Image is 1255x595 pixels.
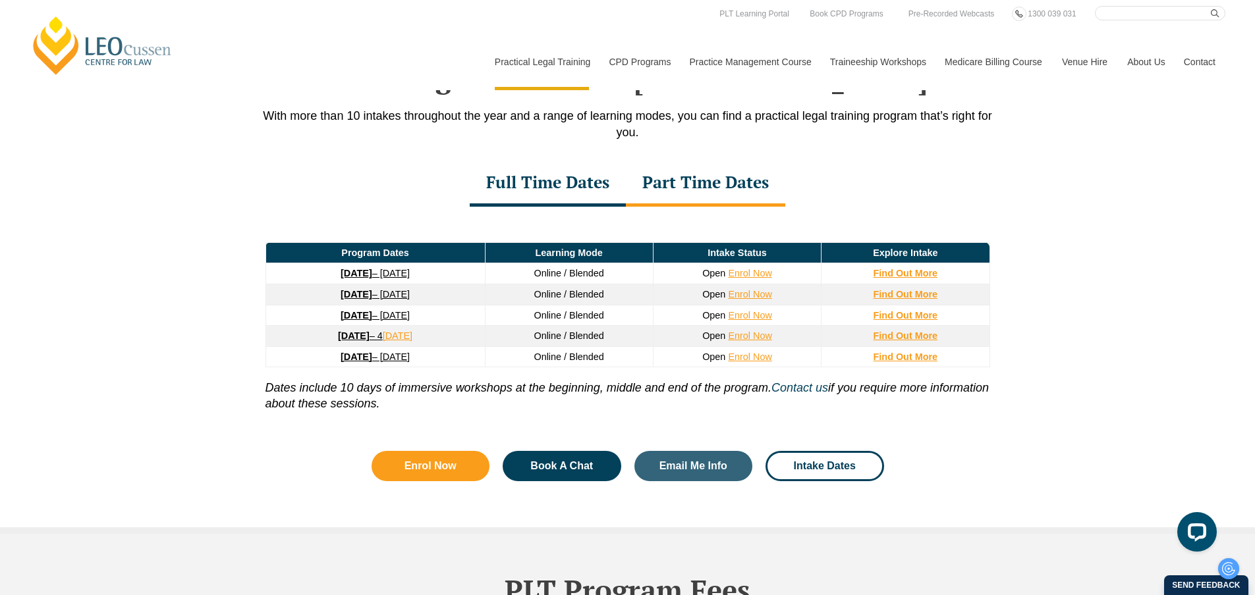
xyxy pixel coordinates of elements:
[404,461,457,471] span: Enrol Now
[534,351,603,362] span: Online / Blended
[659,461,727,471] span: Email Me Info
[935,34,1052,90] a: Medicare Billing Course
[534,289,603,299] span: Online / Blended
[702,289,725,299] span: Open
[822,242,990,263] td: Explore Intake
[702,351,725,362] span: Open
[341,310,410,321] a: [DATE]– [DATE]
[634,451,753,481] a: Email Me Info
[341,351,372,362] strong: [DATE]
[728,351,771,362] a: Enrol Now
[728,310,771,321] a: Enrol Now
[30,14,175,76] a: [PERSON_NAME] Centre for Law
[470,161,626,207] div: Full Time Dates
[874,268,938,278] a: Find Out More
[252,108,1003,141] p: With more than 10 intakes throughout the year and a range of learning modes, you can find a pract...
[653,242,821,263] td: Intake Status
[341,351,410,362] a: [DATE]– [DATE]
[874,289,938,299] a: Find Out More
[716,7,793,21] a: PLT Learning Portal
[806,7,886,21] a: Book CPD Programs
[1174,34,1225,90] a: Contact
[265,367,990,411] p: . if you require more information about these sessions.
[1167,507,1222,562] iframe: LiveChat chat widget
[265,381,768,394] i: Dates include 10 days of immersive workshops at the beginning, middle and end of the program
[383,330,412,341] a: [DATE]
[534,268,603,278] span: Online / Blended
[728,289,771,299] a: Enrol Now
[702,310,725,321] span: Open
[626,161,785,207] div: Part Time Dates
[1052,34,1117,90] a: Venue Hire
[252,62,1003,95] h2: PLT Program Dates in [GEOGRAPHIC_DATA]
[702,268,725,278] span: Open
[338,330,383,341] a: [DATE]– 4
[874,330,938,341] a: Find Out More
[485,34,600,90] a: Practical Legal Training
[341,289,410,299] a: [DATE]– [DATE]
[680,34,820,90] a: Practice Management Course
[1024,7,1079,21] a: 1300 039 031
[874,351,938,362] a: Find Out More
[341,310,372,321] strong: [DATE]
[820,34,935,90] a: Traineeship Workshops
[534,330,603,341] span: Online / Blended
[874,310,938,321] a: Find Out More
[338,330,370,341] strong: [DATE]
[728,268,771,278] a: Enrol Now
[485,242,653,263] td: Learning Mode
[905,7,998,21] a: Pre-Recorded Webcasts
[728,330,771,341] a: Enrol Now
[599,34,679,90] a: CPD Programs
[766,451,884,481] a: Intake Dates
[1028,9,1076,18] span: 1300 039 031
[265,242,485,263] td: Program Dates
[503,451,621,481] a: Book A Chat
[794,461,856,471] span: Intake Dates
[702,330,725,341] span: Open
[341,268,410,278] a: [DATE]– [DATE]
[534,310,603,321] span: Online / Blended
[341,268,372,278] strong: [DATE]
[771,381,828,394] a: Contact us
[372,451,490,481] a: Enrol Now
[1117,34,1174,90] a: About Us
[341,289,372,299] strong: [DATE]
[530,461,593,471] span: Book A Chat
